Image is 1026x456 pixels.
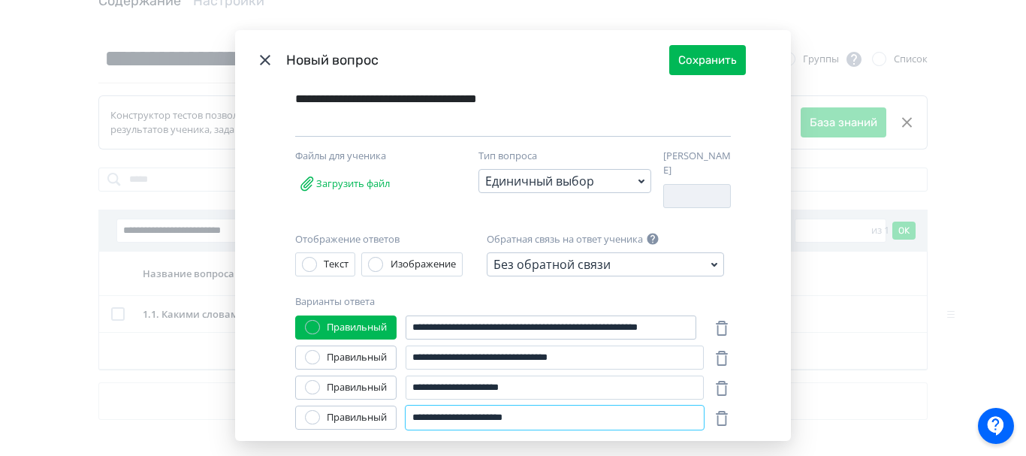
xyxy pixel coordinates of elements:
div: Текст [324,257,349,272]
div: Новый вопрос [286,50,669,71]
div: Правильный [327,410,387,425]
label: [PERSON_NAME] [663,149,731,178]
label: Отображение ответов [295,232,400,247]
label: Обратная связь на ответ ученика [487,232,643,247]
div: Единичный выбор [485,172,594,190]
div: Правильный [327,350,387,365]
div: Без обратной связи [493,255,611,273]
label: Тип вопроса [478,149,537,164]
div: Изображение [391,257,456,272]
div: Файлы для ученика [295,149,453,164]
label: Варианты ответа [295,294,375,310]
div: Правильный [327,320,387,335]
div: Modal [235,30,791,440]
div: Правильный [327,380,387,395]
button: Сохранить [669,45,746,75]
